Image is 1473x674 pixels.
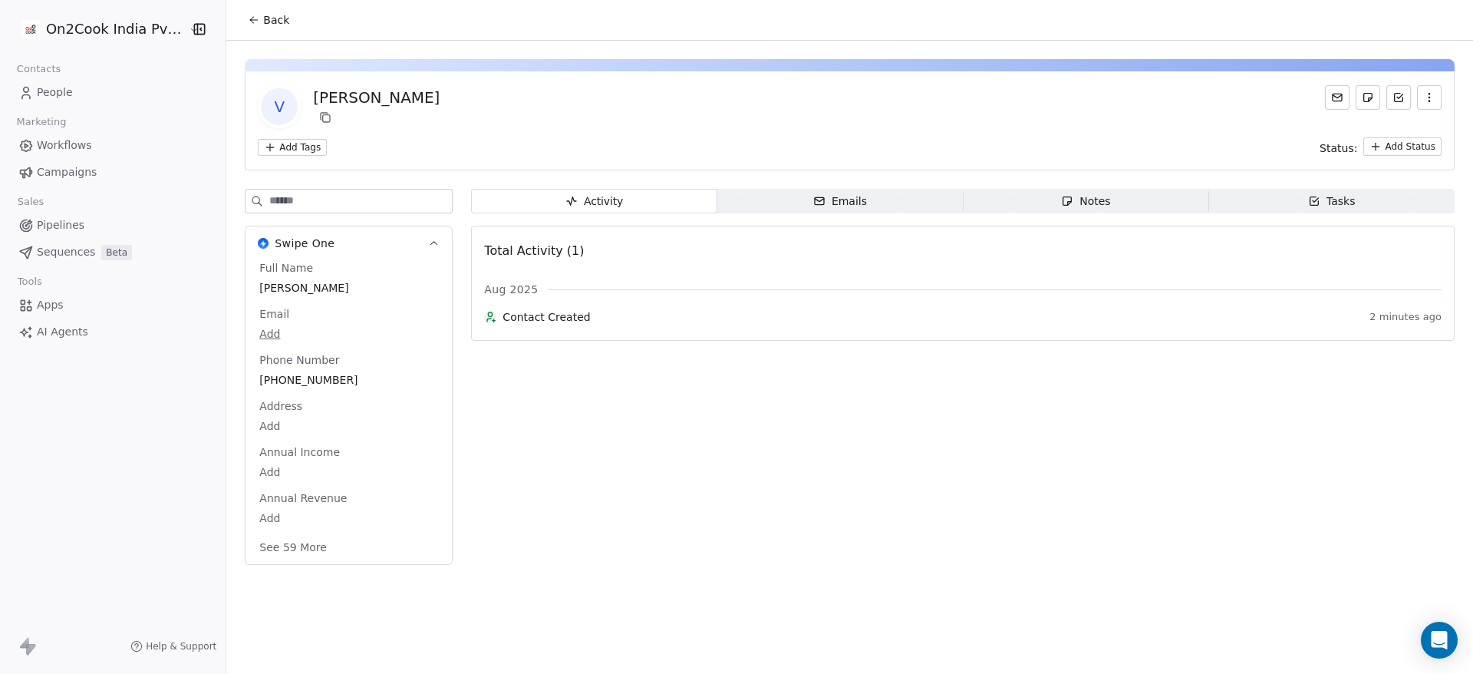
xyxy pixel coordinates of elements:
[263,12,289,28] span: Back
[12,319,213,345] a: AI Agents
[256,352,342,368] span: Phone Number
[484,282,538,297] span: Aug 2025
[101,245,132,260] span: Beta
[21,20,40,38] img: on2cook%20logo-04%20copy.jpg
[12,292,213,318] a: Apps
[1308,193,1356,210] div: Tasks
[245,226,452,260] button: Swipe OneSwipe One
[259,418,438,434] span: Add
[261,88,298,125] span: V
[313,87,440,108] div: [PERSON_NAME]
[37,164,97,180] span: Campaigns
[37,137,92,154] span: Workflows
[813,193,867,210] div: Emails
[484,243,584,258] span: Total Activity (1)
[259,510,438,526] span: Add
[146,640,216,653] span: Help & Support
[1421,622,1458,659] div: Open Intercom Messenger
[11,190,51,213] span: Sales
[37,84,73,101] span: People
[10,111,73,134] span: Marketing
[259,280,438,296] span: [PERSON_NAME]
[275,236,334,251] span: Swipe One
[37,324,88,340] span: AI Agents
[11,270,48,293] span: Tools
[256,398,305,414] span: Address
[250,534,336,561] button: See 59 More
[12,133,213,158] a: Workflows
[130,640,216,653] a: Help & Support
[259,326,438,342] span: Add
[12,80,213,105] a: People
[1320,140,1357,156] span: Status:
[1369,311,1442,323] span: 2 minutes ago
[12,240,213,265] a: SequencesBeta
[256,260,316,276] span: Full Name
[245,260,452,564] div: Swipe OneSwipe One
[10,58,68,81] span: Contacts
[12,213,213,238] a: Pipelines
[256,306,292,322] span: Email
[1061,193,1110,210] div: Notes
[256,444,343,460] span: Annual Income
[503,309,1363,325] span: Contact Created
[37,244,95,260] span: Sequences
[259,372,438,388] span: [PHONE_NUMBER]
[12,160,213,185] a: Campaigns
[239,6,298,34] button: Back
[37,217,84,233] span: Pipelines
[256,491,350,506] span: Annual Revenue
[259,464,438,480] span: Add
[37,297,64,313] span: Apps
[258,139,327,156] button: Add Tags
[1363,137,1442,156] button: Add Status
[258,238,269,249] img: Swipe One
[46,19,185,39] span: On2Cook India Pvt. Ltd.
[18,16,179,42] button: On2Cook India Pvt. Ltd.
